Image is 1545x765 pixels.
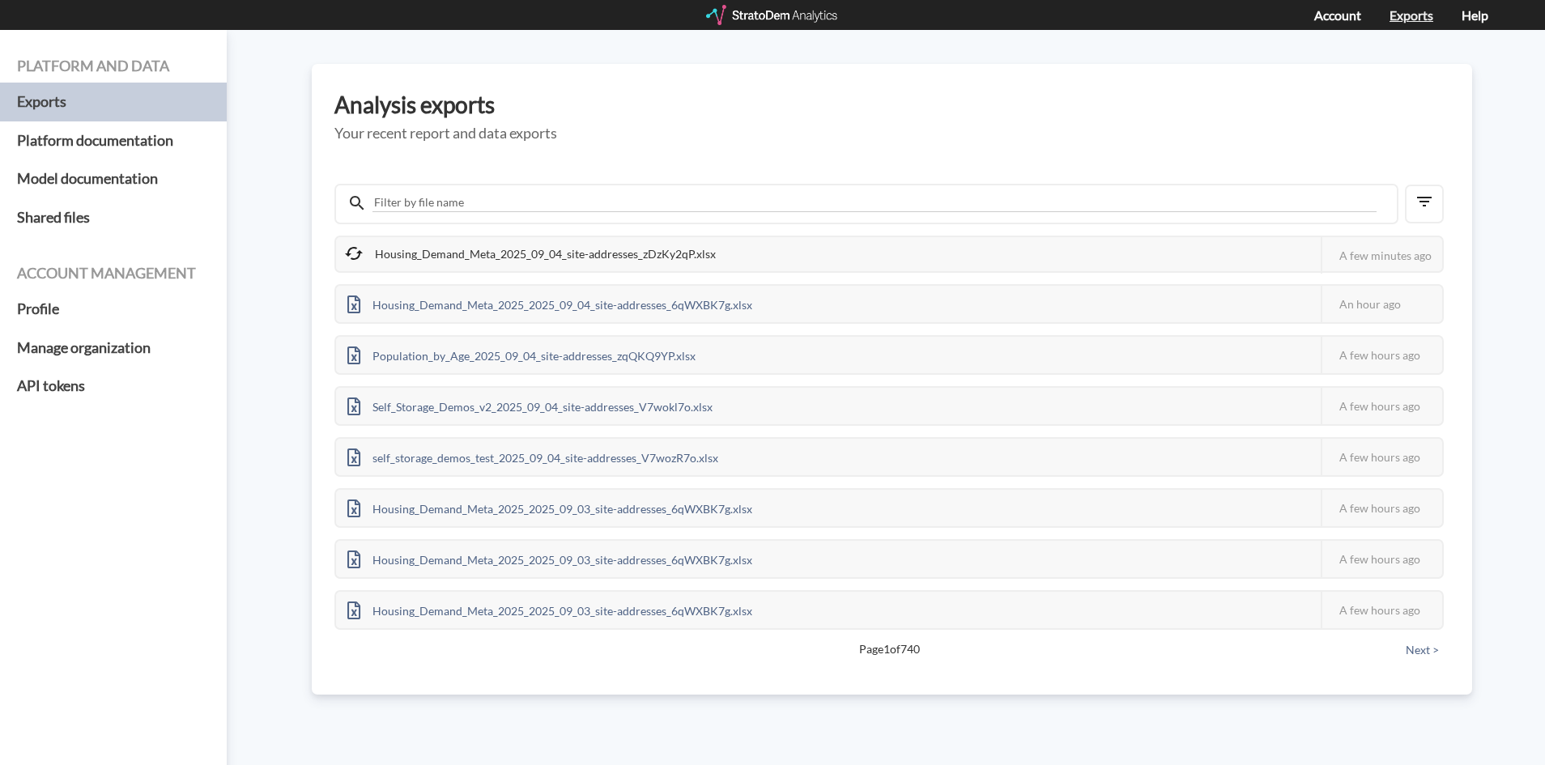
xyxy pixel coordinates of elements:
a: Manage organization [17,329,210,368]
a: Housing_Demand_Meta_2025_2025_09_03_site-addresses_6qWXBK7g.xlsx [336,499,764,513]
div: An hour ago [1321,286,1442,322]
div: A few hours ago [1321,337,1442,373]
div: self_storage_demos_test_2025_09_04_site-addresses_V7wozR7o.xlsx [336,439,730,475]
div: Population_by_Age_2025_09_04_site-addresses_zqQKQ9YP.xlsx [336,337,707,373]
a: API tokens [17,367,210,406]
a: Exports [17,83,210,121]
div: Housing_Demand_Meta_2025_09_04_site-addresses_zDzKy2qP.xlsx [336,237,727,271]
div: A few hours ago [1321,490,1442,526]
div: Self_Storage_Demos_v2_2025_09_04_site-addresses_V7wokl7o.xlsx [336,388,724,424]
a: Population_by_Age_2025_09_04_site-addresses_zqQKQ9YP.xlsx [336,346,707,360]
h3: Analysis exports [334,92,1449,117]
div: A few hours ago [1321,439,1442,475]
a: Housing_Demand_Meta_2025_2025_09_03_site-addresses_6qWXBK7g.xlsx [336,601,764,615]
a: Housing_Demand_Meta_2025_2025_09_03_site-addresses_6qWXBK7g.xlsx [336,550,764,564]
input: Filter by file name [372,193,1377,212]
a: Help [1462,7,1488,23]
a: Account [1314,7,1361,23]
a: Exports [1390,7,1433,23]
h5: Your recent report and data exports [334,125,1449,142]
div: A few hours ago [1321,541,1442,577]
span: Page 1 of 740 [391,641,1387,657]
h4: Account management [17,266,210,282]
a: Shared files [17,198,210,237]
div: A few hours ago [1321,388,1442,424]
button: Next > [1401,641,1444,659]
a: Profile [17,290,210,329]
div: A few hours ago [1321,592,1442,628]
h4: Platform and data [17,58,210,74]
div: Housing_Demand_Meta_2025_2025_09_04_site-addresses_6qWXBK7g.xlsx [336,286,764,322]
a: Model documentation [17,159,210,198]
div: Housing_Demand_Meta_2025_2025_09_03_site-addresses_6qWXBK7g.xlsx [336,592,764,628]
a: self_storage_demos_test_2025_09_04_site-addresses_V7wozR7o.xlsx [336,448,730,462]
a: Self_Storage_Demos_v2_2025_09_04_site-addresses_V7wokl7o.xlsx [336,397,724,411]
div: Housing_Demand_Meta_2025_2025_09_03_site-addresses_6qWXBK7g.xlsx [336,541,764,577]
div: A few minutes ago [1321,237,1442,274]
div: Housing_Demand_Meta_2025_2025_09_03_site-addresses_6qWXBK7g.xlsx [336,490,764,526]
a: Housing_Demand_Meta_2025_2025_09_04_site-addresses_6qWXBK7g.xlsx [336,295,764,309]
a: Platform documentation [17,121,210,160]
